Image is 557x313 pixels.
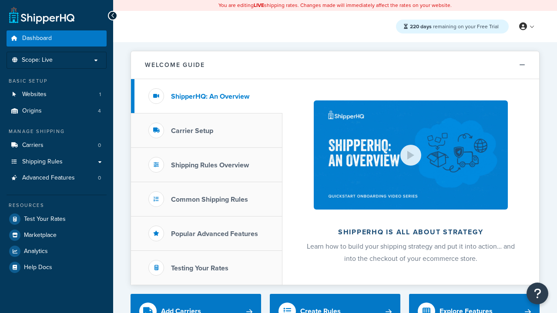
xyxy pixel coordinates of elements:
[22,57,53,64] span: Scope: Live
[7,202,107,209] div: Resources
[98,174,101,182] span: 0
[98,142,101,149] span: 0
[171,161,249,169] h3: Shipping Rules Overview
[145,62,205,68] h2: Welcome Guide
[7,103,107,119] a: Origins4
[22,91,47,98] span: Websites
[24,216,66,223] span: Test Your Rates
[171,264,228,272] h3: Testing Your Rates
[7,154,107,170] a: Shipping Rules
[22,158,63,166] span: Shipping Rules
[254,1,264,9] b: LIVE
[7,103,107,119] li: Origins
[314,100,508,210] img: ShipperHQ is all about strategy
[7,87,107,103] a: Websites1
[22,174,75,182] span: Advanced Features
[24,248,48,255] span: Analytics
[7,227,107,243] a: Marketplace
[22,142,44,149] span: Carriers
[527,283,548,304] button: Open Resource Center
[410,23,499,30] span: remaining on your Free Trial
[7,137,107,153] li: Carriers
[99,91,101,98] span: 1
[171,93,249,100] h3: ShipperHQ: An Overview
[98,107,101,115] span: 4
[7,77,107,85] div: Basic Setup
[7,170,107,186] li: Advanced Features
[305,228,516,236] h2: ShipperHQ is all about strategy
[171,196,248,203] h3: Common Shipping Rules
[307,241,515,263] span: Learn how to build your shipping strategy and put it into action… and into the checkout of your e...
[24,264,52,271] span: Help Docs
[24,232,57,239] span: Marketplace
[22,107,42,115] span: Origins
[7,170,107,186] a: Advanced Features0
[171,127,213,135] h3: Carrier Setup
[7,137,107,153] a: Carriers0
[410,23,432,30] strong: 220 days
[7,211,107,227] a: Test Your Rates
[7,30,107,47] a: Dashboard
[7,128,107,135] div: Manage Shipping
[7,87,107,103] li: Websites
[131,51,539,79] button: Welcome Guide
[7,260,107,275] a: Help Docs
[171,230,258,238] h3: Popular Advanced Features
[22,35,52,42] span: Dashboard
[7,243,107,259] a: Analytics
